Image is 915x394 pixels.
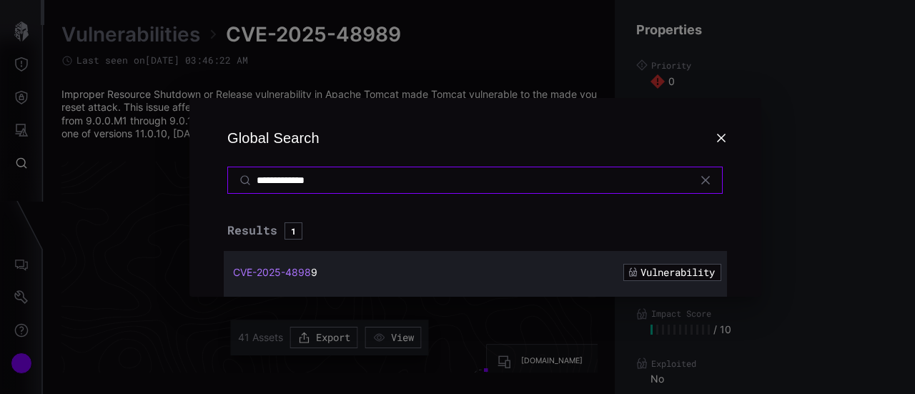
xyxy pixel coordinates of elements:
span: CVE-2025-4898 [233,266,311,278]
span: 1 [285,222,302,240]
span: 9 [311,266,317,278]
h3: Results [227,222,727,245]
span: Vulnerability [640,266,715,279]
a: CVE-2025-48989Vulnerability [229,251,721,293]
div: Global Search [224,127,320,149]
